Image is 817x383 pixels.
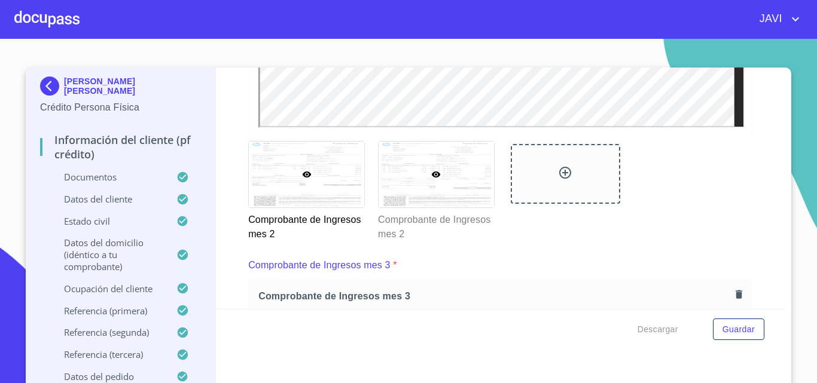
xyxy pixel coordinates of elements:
span: Guardar [723,322,755,337]
div: [PERSON_NAME] [PERSON_NAME] [40,76,201,100]
span: Comprobante de Ingresos mes 3 [258,290,731,302]
p: Ocupación del Cliente [40,283,176,295]
p: Datos del domicilio (idéntico a tu comprobante) [40,237,176,272]
img: Docupass spot blue [40,76,64,96]
p: Crédito Persona Física [40,100,201,115]
span: JAVI [751,10,788,29]
p: Estado Civil [40,215,176,227]
p: Datos del cliente [40,193,176,205]
p: Referencia (tercera) [40,348,176,360]
button: Guardar [713,318,764,341]
p: Datos del pedido [40,370,176,382]
p: Documentos [40,171,176,183]
p: Referencia (primera) [40,305,176,317]
button: account of current user [751,10,803,29]
p: Comprobante de Ingresos mes 2 [378,208,493,241]
button: Descargar [633,318,683,341]
p: Comprobante de Ingresos mes 2 [248,208,364,241]
p: Información del cliente (PF crédito) [40,133,201,161]
p: Comprobante de Ingresos mes 3 [248,258,390,272]
p: [PERSON_NAME] [PERSON_NAME] [64,76,201,96]
span: Descargar [638,322,678,337]
p: Referencia (segunda) [40,326,176,338]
